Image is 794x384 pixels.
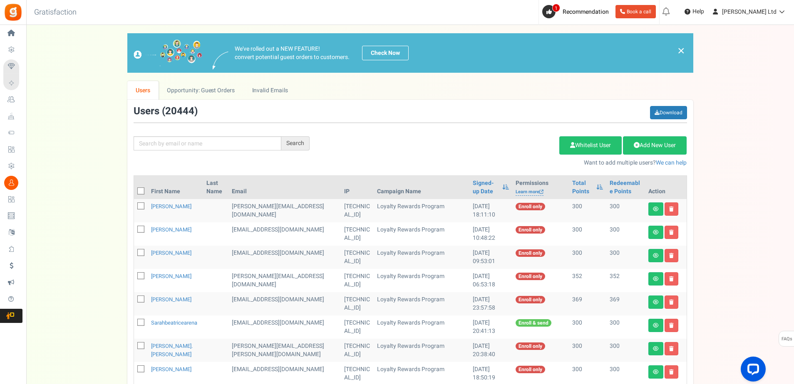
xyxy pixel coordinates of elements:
[374,222,469,246] td: Loyalty Rewards Program
[341,199,374,222] td: [TECHNICAL_ID]
[606,222,645,246] td: 300
[653,253,659,258] i: View details
[516,342,545,350] span: Enroll only
[151,342,193,358] a: [PERSON_NAME].[PERSON_NAME]
[542,5,612,18] a: 1 Recommendation
[228,292,341,315] td: General
[690,7,704,16] span: Help
[653,323,659,328] i: View details
[151,319,197,327] a: sarahbeatricearena
[606,199,645,222] td: 300
[722,7,777,16] span: [PERSON_NAME] Ltd
[610,179,642,196] a: Redeemable Points
[4,3,22,22] img: Gratisfaction
[341,292,374,315] td: [TECHNICAL_ID]
[569,339,606,362] td: 300
[469,339,512,362] td: [DATE] 20:38:40
[341,246,374,269] td: [TECHNICAL_ID]
[606,339,645,362] td: 300
[148,176,203,199] th: First Name
[341,176,374,199] th: IP
[653,276,659,281] i: View details
[615,5,656,18] a: Book a call
[473,179,498,196] a: Signed-up Date
[374,176,469,199] th: Campaign Name
[469,269,512,292] td: [DATE] 06:53:18
[151,295,191,303] a: [PERSON_NAME]
[151,226,191,234] a: [PERSON_NAME]
[516,319,551,327] span: Enroll & send
[469,315,512,339] td: [DATE] 20:41:13
[374,246,469,269] td: Loyalty Rewards Program
[516,189,543,196] a: Learn more
[516,249,545,257] span: Enroll only
[653,346,659,351] i: View details
[469,222,512,246] td: [DATE] 10:48:22
[374,269,469,292] td: Loyalty Rewards Program
[653,369,659,374] i: View details
[151,272,191,280] a: [PERSON_NAME]
[127,81,159,100] a: Users
[669,323,674,328] i: Delete user
[650,106,687,119] a: Download
[228,339,341,362] td: General
[516,296,545,303] span: Enroll only
[559,136,622,155] a: Whitelist User
[516,226,545,234] span: Enroll only
[669,369,674,374] i: Delete user
[516,203,545,210] span: Enroll only
[213,52,228,69] img: images
[25,4,86,21] h3: Gratisfaction
[151,365,191,373] a: [PERSON_NAME]
[669,253,674,258] i: Delete user
[653,300,659,305] i: View details
[645,176,687,199] th: Action
[469,199,512,222] td: [DATE] 18:11:10
[374,292,469,315] td: Loyalty Rewards Program
[228,199,341,222] td: General
[151,202,191,210] a: [PERSON_NAME]
[677,46,685,56] a: ×
[669,346,674,351] i: Delete user
[569,199,606,222] td: 300
[341,339,374,362] td: [TECHNICAL_ID]
[563,7,609,16] span: Recommendation
[159,81,243,100] a: Opportunity: Guest Orders
[569,292,606,315] td: 369
[569,269,606,292] td: 352
[469,246,512,269] td: [DATE] 09:53:01
[243,81,296,100] a: Invalid Emails
[341,269,374,292] td: [TECHNICAL_ID]
[341,222,374,246] td: [TECHNICAL_ID]
[606,292,645,315] td: 369
[569,246,606,269] td: 300
[606,315,645,339] td: 300
[512,176,569,199] th: Permissions
[569,222,606,246] td: 300
[151,249,191,257] a: [PERSON_NAME]
[656,158,687,167] a: We can help
[653,230,659,235] i: View details
[374,315,469,339] td: Loyalty Rewards Program
[606,246,645,269] td: 300
[552,4,560,12] span: 1
[228,269,341,292] td: General
[516,273,545,280] span: Enroll only
[669,207,674,212] i: Delete user
[653,207,659,212] i: View details
[134,39,202,66] img: images
[572,179,592,196] a: Total Points
[322,159,687,167] p: Want to add multiple users?
[165,104,194,118] span: 20444
[681,5,707,18] a: Help
[669,300,674,305] i: Delete user
[374,199,469,222] td: Loyalty Rewards Program
[228,176,341,199] th: Email
[374,339,469,362] td: Loyalty Rewards Program
[228,222,341,246] td: General
[134,106,198,117] h3: Users ( )
[134,136,281,150] input: Search by email or name
[606,269,645,292] td: 352
[281,136,310,150] div: Search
